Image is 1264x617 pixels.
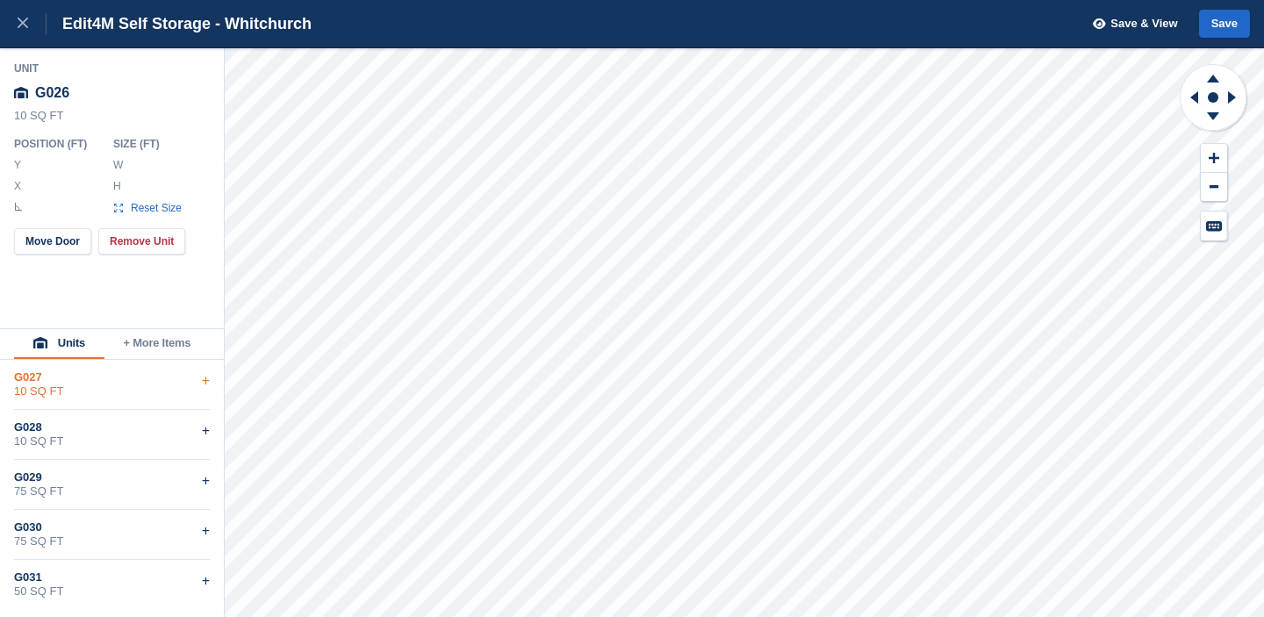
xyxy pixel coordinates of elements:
[14,534,210,549] div: 75 SQ FT
[98,228,185,255] button: Remove Unit
[14,61,211,75] div: Unit
[14,228,91,255] button: Move Door
[14,420,210,434] div: G028
[14,510,210,560] div: G03075 SQ FT+
[14,560,210,610] div: G03150 SQ FT+
[113,179,122,193] label: H
[14,109,211,132] div: 10 SQ FT
[14,585,210,599] div: 50 SQ FT
[202,520,210,542] div: +
[14,520,210,534] div: G030
[202,420,210,441] div: +
[1110,15,1177,32] span: Save & View
[113,158,122,172] label: W
[14,384,210,398] div: 10 SQ FT
[202,570,210,592] div: +
[14,370,210,384] div: G027
[14,570,210,585] div: G031
[14,77,211,109] div: G026
[14,179,23,193] label: X
[14,137,99,151] div: Position ( FT )
[14,470,210,484] div: G029
[1201,144,1227,173] button: Zoom In
[1083,10,1178,39] button: Save & View
[104,329,210,359] button: + More Items
[202,470,210,491] div: +
[202,370,210,391] div: +
[14,410,210,460] div: G02810 SQ FT+
[14,484,210,499] div: 75 SQ FT
[14,329,104,359] button: Units
[15,203,22,211] img: angle-icn.0ed2eb85.svg
[1199,10,1250,39] button: Save
[130,200,183,216] span: Reset Size
[113,137,190,151] div: Size ( FT )
[14,158,23,172] label: Y
[1201,173,1227,202] button: Zoom Out
[14,434,210,448] div: 10 SQ FT
[47,13,312,34] div: Edit 4M Self Storage - Whitchurch
[14,460,210,510] div: G02975 SQ FT+
[1201,212,1227,240] button: Keyboard Shortcuts
[14,360,210,410] div: G02710 SQ FT+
